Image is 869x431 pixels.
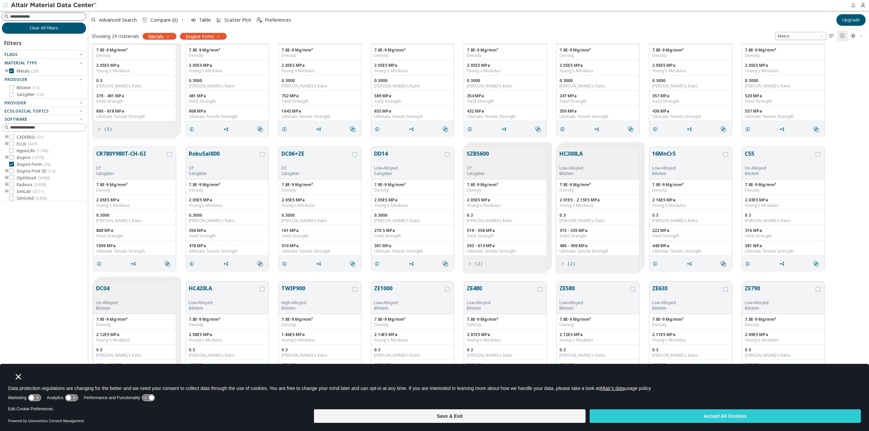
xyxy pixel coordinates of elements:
button: Similar search [625,122,639,136]
div: Low-Alloyed [559,300,629,306]
div: DC [281,165,351,171]
div: 655 MPa [374,109,451,114]
div: Density [96,53,173,58]
span: ( 1166 ) [36,148,48,154]
i:  [628,126,633,132]
button: Share [406,122,420,136]
div: CP [467,165,489,171]
span: ( 14 ) [48,168,55,174]
button: Share [406,257,420,271]
i:  [443,126,448,132]
i: toogle group [4,141,9,147]
i: toogle group [4,189,9,194]
div: 0.3000 [189,78,266,83]
div: [PERSON_NAME]'s Ratio [559,83,636,89]
button: Similar search [440,257,454,271]
span: ( 447 ) [27,141,37,147]
span: Compare (0) [150,18,178,22]
button: ZE580 [559,284,629,300]
i:  [721,126,726,132]
button: HC300LA [559,150,583,165]
button: Details [649,122,664,136]
div: Low-Alloyed [652,300,722,306]
button: DC04 [96,284,117,300]
button: Similar search [440,122,454,136]
div: 7.8E-9 Mg/mm³ [374,47,451,53]
button: Provider [2,99,86,107]
div: 808 MPa [189,109,266,114]
button: Details [742,122,756,136]
button: ( 2 ) [464,257,485,271]
i:  [840,33,845,39]
button: Share [128,257,142,271]
div: Ultimate Tensile Strength [745,114,822,119]
div: CP [189,165,258,171]
span: Material Type [4,60,37,66]
div: 2.05E5 MPa [467,197,544,203]
button: SZBS600 [467,150,489,165]
div: 0.3000 [559,78,636,83]
div: Young's Modulus [745,203,822,208]
div: Density [96,188,173,193]
i:  [813,126,819,132]
div: 7.8E-9 Mg/mm³ [745,47,822,53]
button: Similar search [532,122,547,136]
i:  [165,261,170,267]
button: Clear All Filters [2,22,86,34]
div: Yield Strength [96,99,173,104]
button: DC06+ZE [281,150,351,165]
p: Bilstein [467,306,536,311]
div: Low-Alloyed [189,300,258,306]
div: 0.3 [467,213,544,218]
button: Producer [2,76,86,84]
button: Similar search [347,257,361,271]
span: Metals [17,68,38,74]
p: Bilstein [745,306,814,311]
div: 0.3000 [374,78,451,83]
div: 2.05E5 MPa [189,197,266,203]
div: 0.3 [96,78,173,83]
div: Density [467,53,544,58]
div: 354 MPa [467,93,544,99]
div: Un-Alloyed [96,300,117,306]
button: Tile View [837,31,848,41]
button: Share [313,257,327,271]
i: toogle group [4,68,9,74]
p: Salzgitter [467,171,489,176]
div: Yield Strength [559,99,636,104]
i:  [535,126,541,132]
div: 2.05E5 MPa [281,197,358,203]
div: Density [189,53,266,58]
span: Inspire [17,155,44,160]
div: Low-Alloyed [745,300,814,306]
button: Share [684,257,698,271]
div: 520 MPa [745,93,822,99]
div: 7.8E-9 Mg/mm³ [652,182,729,188]
div: Low-Alloyed [467,300,536,306]
p: Bilstein [281,306,351,311]
button: DD14 [374,150,444,165]
button: Table View [826,31,837,41]
span: ( 2 ) [568,262,575,266]
div: [PERSON_NAME]'s Ratio [467,83,544,89]
span: Metric [775,32,826,40]
div: 7.8E-9 Mg/mm³ [467,47,544,53]
div: 2.05E5 MPa [745,63,822,68]
button: Flags [2,51,86,59]
button: Similar search [718,122,732,136]
div: Yield Strength [467,99,544,104]
div: 2.05E5 MPa [96,197,173,203]
span: ( 3490 ) [34,182,46,188]
div: Density [281,188,358,193]
div: 2.05E5 MPa [374,63,451,68]
div: Density [652,188,729,193]
div: Density [559,53,636,58]
span: Upgrade [842,17,860,23]
div: 7.8E-9 Mg/mm³ [96,47,173,53]
div: Young's Modulus [559,203,636,208]
div: [PERSON_NAME]'s Ratio [281,218,358,223]
div: Young's Modulus [652,68,729,74]
p: Bilstein [652,306,722,311]
i: toogle group [4,135,9,140]
div: grid [88,43,869,411]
